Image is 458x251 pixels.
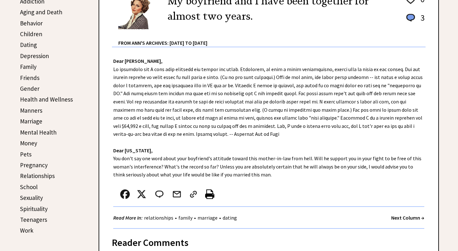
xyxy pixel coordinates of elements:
[20,129,57,136] a: Mental Health
[20,205,48,213] a: Spirituality
[20,63,37,70] a: Family
[113,214,239,222] div: • • •
[177,215,194,221] a: family
[20,139,37,147] a: Money
[20,19,43,27] a: Behavior
[113,147,153,154] strong: Dear [US_STATE],
[20,172,55,180] a: Relationships
[113,58,163,64] strong: Dear [PERSON_NAME],
[154,189,165,199] img: message_round%202.png
[417,12,425,29] td: 3
[20,96,73,103] a: Health and Wellness
[113,215,142,221] strong: Read More In:
[20,52,49,60] a: Depression
[20,150,31,158] a: Pets
[20,194,43,201] a: Sexuality
[189,189,198,199] img: link_02.png
[20,8,62,16] a: Aging and Death
[20,183,38,191] a: School
[20,117,42,125] a: Marriage
[205,189,214,199] img: printer%20icon.png
[20,30,42,38] a: Children
[405,13,416,23] img: message_round%201.png
[20,74,39,82] a: Friends
[172,189,182,199] img: mail.png
[20,85,39,92] a: Gender
[118,30,426,47] div: From Ann's Archives: [DATE] to [DATE]
[20,216,47,223] a: Teenagers
[391,215,424,221] a: Next Column →
[142,215,175,221] a: relationships
[137,189,146,199] img: x_small.png
[196,215,219,221] a: marriage
[20,107,42,114] a: Manners
[120,189,130,199] img: facebook.png
[20,227,33,234] a: Work
[99,47,438,229] div: Lo ipsumdolo sit A cons adip elitsedd eiu tempor inc utlab. Etdolorem, al enim a minim veniamquis...
[112,236,426,246] div: Reader Comments
[20,161,48,169] a: Pregnancy
[221,215,239,221] a: dating
[20,41,37,49] a: Dating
